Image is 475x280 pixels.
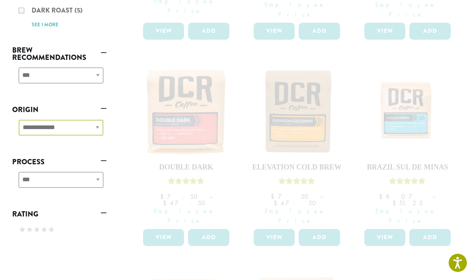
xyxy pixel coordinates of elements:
a: Brew Recommendations [12,43,107,64]
a: Origin [12,103,107,117]
div: Origin [12,117,107,145]
a: Process [12,155,107,169]
div: Rating [12,221,107,240]
div: Process [12,169,107,197]
a: Rating [12,207,107,221]
div: Brew Recommendations [12,64,107,93]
